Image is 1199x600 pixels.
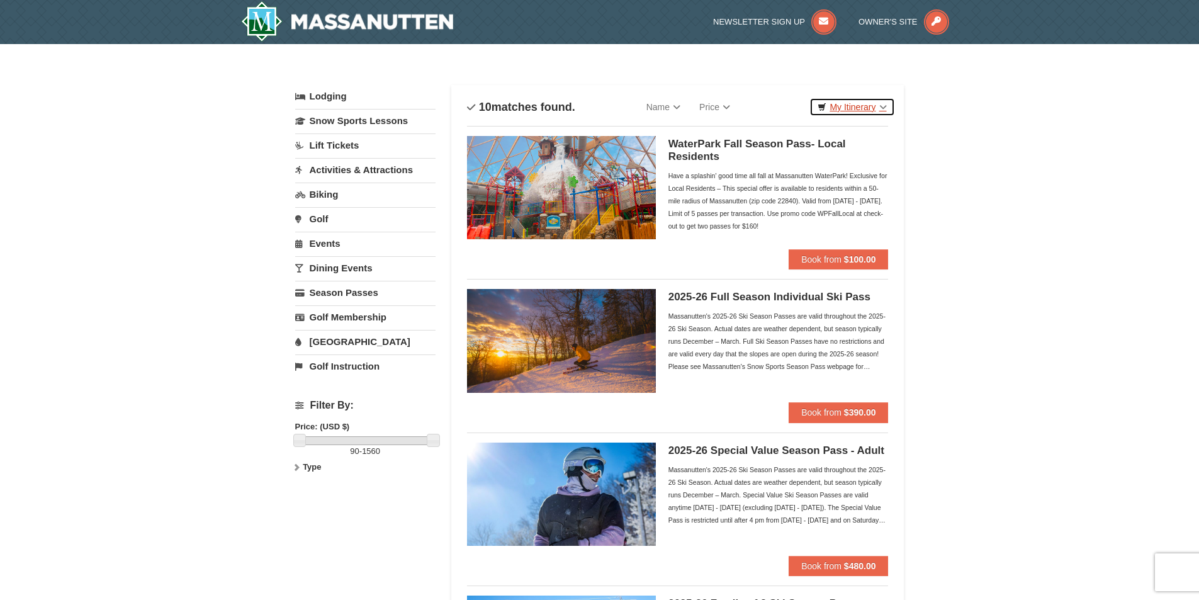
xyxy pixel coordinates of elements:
[295,281,436,304] a: Season Passes
[801,407,842,417] span: Book from
[467,136,656,239] img: 6619937-212-8c750e5f.jpg
[295,183,436,206] a: Biking
[789,556,888,576] button: Book from $480.00
[668,463,889,526] div: Massanutten's 2025-26 Ski Season Passes are valid throughout the 2025-26 Ski Season. Actual dates...
[295,232,436,255] a: Events
[637,94,690,120] a: Name
[241,1,454,42] a: Massanutten Resort
[789,402,888,422] button: Book from $390.00
[844,561,876,571] strong: $480.00
[668,444,889,457] h5: 2025-26 Special Value Season Pass - Adult
[668,291,889,303] h5: 2025-26 Full Season Individual Ski Pass
[809,98,894,116] a: My Itinerary
[479,101,492,113] span: 10
[362,446,380,456] span: 1560
[295,158,436,181] a: Activities & Attractions
[295,354,436,378] a: Golf Instruction
[713,17,805,26] span: Newsletter Sign Up
[295,207,436,230] a: Golf
[668,138,889,163] h5: WaterPark Fall Season Pass- Local Residents
[295,422,350,431] strong: Price: (USD $)
[295,85,436,108] a: Lodging
[713,17,836,26] a: Newsletter Sign Up
[690,94,740,120] a: Price
[801,254,842,264] span: Book from
[295,109,436,132] a: Snow Sports Lessons
[858,17,918,26] span: Owner's Site
[295,330,436,353] a: [GEOGRAPHIC_DATA]
[295,133,436,157] a: Lift Tickets
[789,249,888,269] button: Book from $100.00
[668,169,889,232] div: Have a splashin' good time all fall at Massanutten WaterPark! Exclusive for Local Residents – Thi...
[668,310,889,373] div: Massanutten's 2025-26 Ski Season Passes are valid throughout the 2025-26 Ski Season. Actual dates...
[858,17,949,26] a: Owner's Site
[295,445,436,458] label: -
[303,462,321,472] strong: Type
[467,101,575,113] h4: matches found.
[467,289,656,392] img: 6619937-208-2295c65e.jpg
[241,1,454,42] img: Massanutten Resort Logo
[295,305,436,329] a: Golf Membership
[844,254,876,264] strong: $100.00
[801,561,842,571] span: Book from
[467,443,656,546] img: 6619937-198-dda1df27.jpg
[350,446,359,456] span: 90
[295,256,436,280] a: Dining Events
[295,400,436,411] h4: Filter By:
[844,407,876,417] strong: $390.00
